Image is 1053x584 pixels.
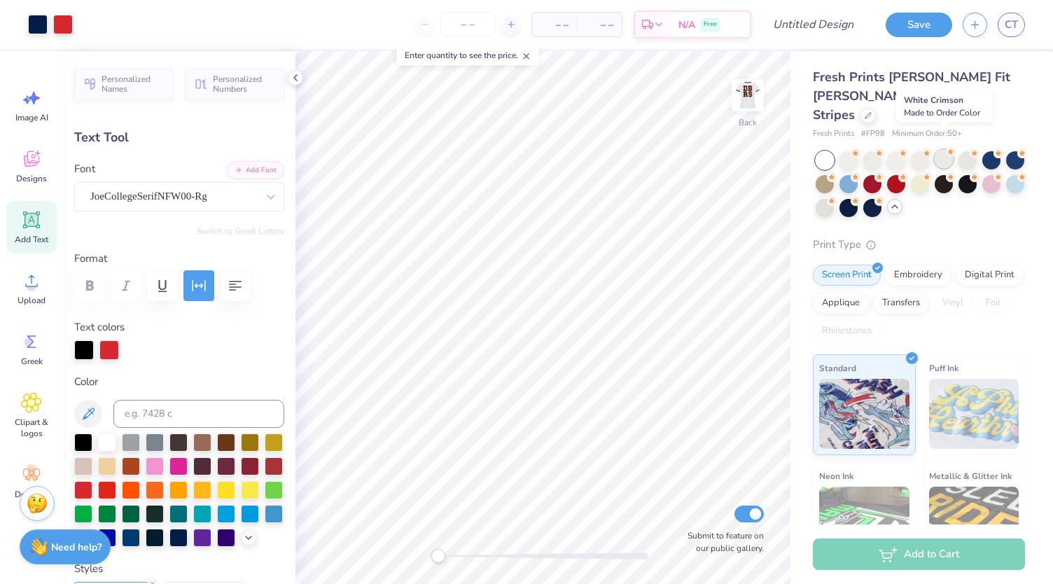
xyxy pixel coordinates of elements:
div: Back [739,116,757,129]
button: Add Font [227,161,284,179]
span: Image AI [15,112,48,123]
span: CT [1005,17,1018,33]
input: Untitled Design [762,11,865,39]
div: White Crimson [896,90,993,123]
span: Fresh Prints [813,128,854,140]
button: Switch to Greek Letters [197,225,284,237]
img: Back [734,81,762,109]
span: Designs [16,173,47,184]
input: – – [440,12,495,37]
label: Font [74,161,95,177]
div: Applique [813,293,869,314]
strong: Need help? [51,541,102,554]
span: Minimum Order: 50 + [892,128,962,140]
label: Styles [74,561,103,577]
span: Greek [21,356,43,367]
span: Metallic & Glitter Ink [929,468,1012,483]
span: Upload [18,295,46,306]
span: Free [704,20,717,29]
span: N/A [678,18,695,32]
div: Accessibility label [431,549,445,563]
span: – – [541,18,569,32]
div: Text Tool [74,128,284,147]
input: e.g. 7428 c [113,400,284,428]
span: Fresh Prints [PERSON_NAME] Fit [PERSON_NAME] Shirt with Stripes [813,69,1010,123]
label: Color [74,374,284,390]
button: Personalized Numbers [186,68,284,100]
span: Puff Ink [929,361,958,375]
img: Puff Ink [929,379,1019,449]
button: Personalized Names [74,68,173,100]
span: Decorate [15,489,48,500]
span: Made to Order Color [904,107,980,118]
div: Digital Print [956,265,1024,286]
span: Standard [819,361,856,375]
div: Foil [977,293,1010,314]
span: Add Text [15,234,48,245]
span: – – [585,18,613,32]
div: Enter quantity to see the price. [397,46,539,65]
a: CT [998,13,1025,37]
span: Personalized Names [102,74,165,94]
label: Format [74,251,284,267]
label: Text colors [74,319,125,335]
div: Transfers [873,293,929,314]
span: Personalized Numbers [213,74,276,94]
img: Neon Ink [819,487,909,557]
div: Screen Print [813,265,881,286]
span: Clipart & logos [8,417,55,439]
div: Print Type [813,237,1025,253]
div: Rhinestones [813,321,881,342]
span: # FP98 [861,128,885,140]
div: Vinyl [933,293,972,314]
img: Standard [819,379,909,449]
img: Metallic & Glitter Ink [929,487,1019,557]
button: Save [886,13,952,37]
span: Neon Ink [819,468,853,483]
div: Embroidery [885,265,951,286]
label: Submit to feature on our public gallery. [680,529,764,555]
